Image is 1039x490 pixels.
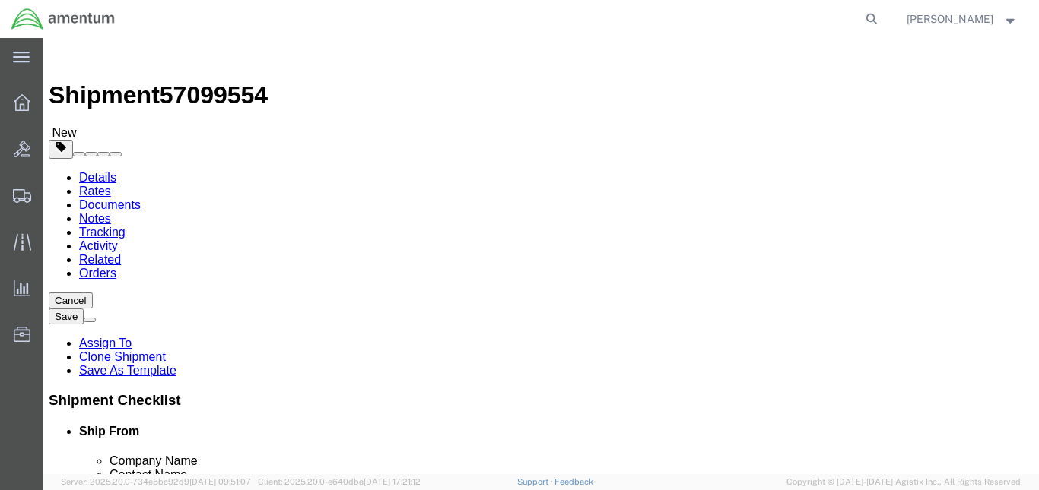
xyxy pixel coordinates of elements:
img: logo [11,8,116,30]
span: Client: 2025.20.0-e640dba [258,477,421,486]
span: Martin Baker [907,11,993,27]
iframe: FS Legacy Container [43,38,1039,474]
span: Server: 2025.20.0-734e5bc92d9 [61,477,251,486]
button: [PERSON_NAME] [906,10,1018,28]
a: Feedback [554,477,593,486]
span: Copyright © [DATE]-[DATE] Agistix Inc., All Rights Reserved [786,476,1021,488]
a: Support [517,477,555,486]
span: [DATE] 17:21:12 [364,477,421,486]
span: [DATE] 09:51:07 [189,477,251,486]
